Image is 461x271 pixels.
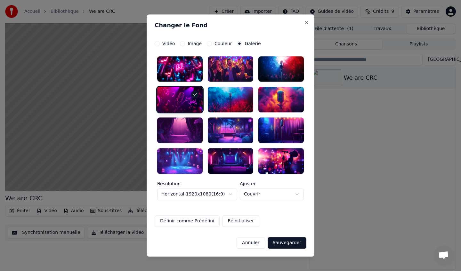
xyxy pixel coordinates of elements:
label: Vidéo [162,41,175,46]
button: Définir comme Prédéfini [155,215,220,227]
label: Ajuster [240,181,304,186]
label: Couleur [214,41,232,46]
button: Annuler [237,237,265,249]
button: Réinitialiser [222,215,259,227]
label: Galerie [245,41,261,46]
h2: Changer le Fond [155,22,306,28]
button: Sauvegarder [268,237,306,249]
label: Image [188,41,202,46]
label: Résolution [157,181,237,186]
